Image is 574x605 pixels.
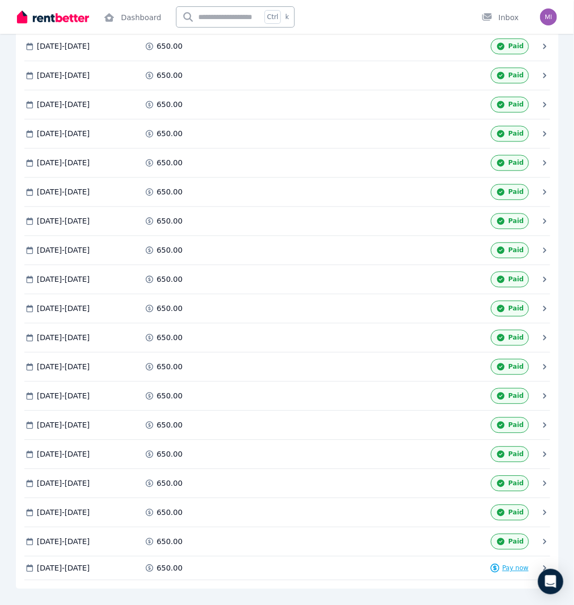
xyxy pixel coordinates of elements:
span: Paid [508,188,524,197]
span: Paid [508,334,524,342]
span: Paid [508,450,524,459]
span: 650.00 [157,449,183,460]
div: Inbox [482,12,519,23]
span: Paid [508,509,524,517]
span: 650.00 [157,563,183,574]
span: [DATE] - [DATE] [37,129,90,139]
span: [DATE] - [DATE] [37,478,90,489]
span: 650.00 [157,216,183,227]
span: 650.00 [157,333,183,343]
span: [DATE] - [DATE] [37,70,90,81]
span: 650.00 [157,508,183,518]
span: Paid [508,217,524,226]
span: [DATE] - [DATE] [37,563,90,574]
span: [DATE] - [DATE] [37,449,90,460]
span: 650.00 [157,70,183,81]
span: k [285,13,289,21]
img: RentBetter [17,9,89,25]
span: Paid [508,421,524,430]
span: [DATE] - [DATE] [37,216,90,227]
span: [DATE] - [DATE] [37,274,90,285]
span: 650.00 [157,41,183,52]
span: Pay now [502,564,529,573]
span: [DATE] - [DATE] [37,420,90,431]
span: Paid [508,538,524,546]
span: [DATE] - [DATE] [37,333,90,343]
span: Paid [508,101,524,109]
span: Paid [508,130,524,138]
span: Paid [508,363,524,371]
span: 650.00 [157,100,183,110]
span: [DATE] - [DATE] [37,304,90,314]
span: Paid [508,392,524,401]
span: Paid [508,72,524,80]
span: [DATE] - [DATE] [37,100,90,110]
div: Open Intercom Messenger [538,569,563,594]
img: BTF PROSPERITY PTY LTD [540,8,557,25]
span: Paid [508,275,524,284]
span: [DATE] - [DATE] [37,41,90,52]
span: [DATE] - [DATE] [37,187,90,198]
span: 650.00 [157,420,183,431]
span: Paid [508,305,524,313]
span: 650.00 [157,304,183,314]
span: 650.00 [157,187,183,198]
span: Paid [508,479,524,488]
span: 650.00 [157,129,183,139]
span: 650.00 [157,478,183,489]
span: 650.00 [157,537,183,547]
span: 650.00 [157,245,183,256]
span: 650.00 [157,362,183,372]
span: Paid [508,246,524,255]
span: [DATE] - [DATE] [37,537,90,547]
span: 650.00 [157,274,183,285]
span: [DATE] - [DATE] [37,245,90,256]
span: [DATE] - [DATE] [37,362,90,372]
span: 650.00 [157,391,183,402]
span: Paid [508,42,524,51]
span: 650.00 [157,158,183,168]
span: [DATE] - [DATE] [37,391,90,402]
span: Paid [508,159,524,167]
span: [DATE] - [DATE] [37,508,90,518]
span: Ctrl [264,10,281,24]
span: [DATE] - [DATE] [37,158,90,168]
